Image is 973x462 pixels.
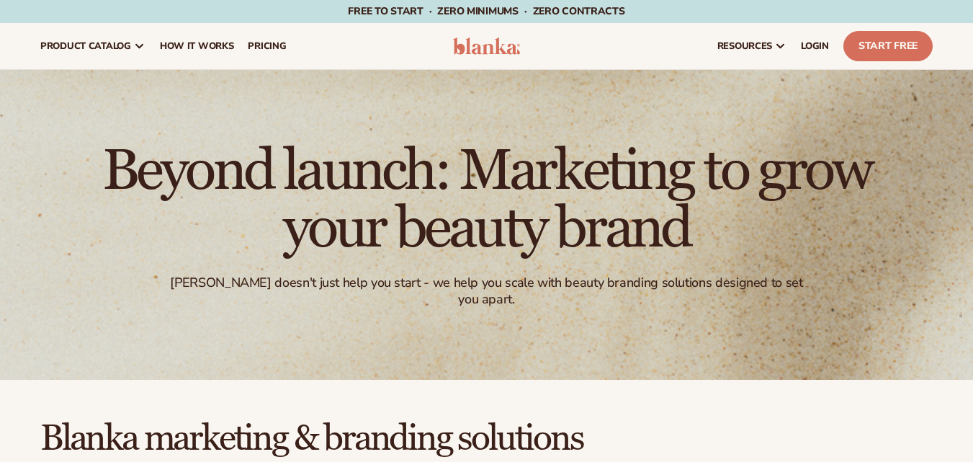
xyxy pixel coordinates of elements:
[33,23,153,69] a: product catalog
[348,4,624,18] span: Free to start · ZERO minimums · ZERO contracts
[160,40,234,52] span: How It Works
[843,31,933,61] a: Start Free
[717,40,772,52] span: resources
[248,40,286,52] span: pricing
[40,40,131,52] span: product catalog
[801,40,829,52] span: LOGIN
[170,275,803,308] div: [PERSON_NAME] doesn't just help you start - we help you scale with beauty branding solutions desi...
[91,142,883,257] h1: Beyond launch: Marketing to grow your beauty brand
[153,23,241,69] a: How It Works
[710,23,794,69] a: resources
[794,23,836,69] a: LOGIN
[241,23,293,69] a: pricing
[453,37,521,55] img: logo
